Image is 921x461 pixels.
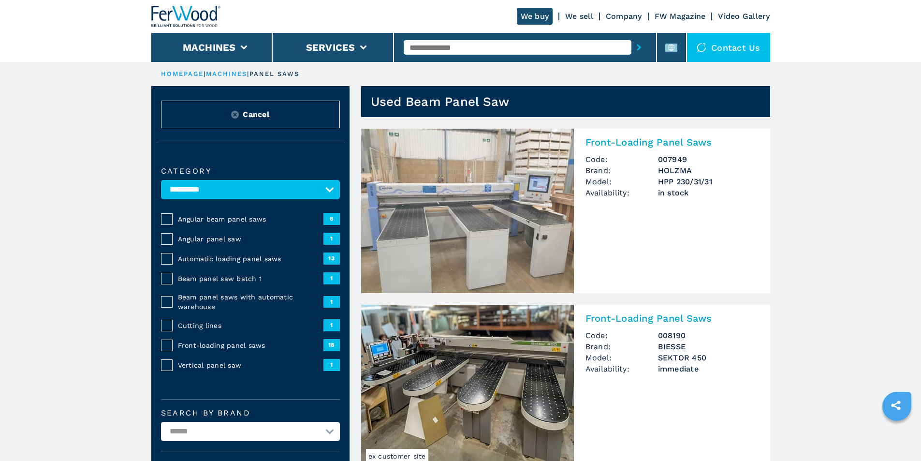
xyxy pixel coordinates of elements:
span: Beam panel saws with automatic warehouse [178,292,323,312]
span: Beam panel saw batch 1 [178,274,323,283]
h3: BIESSE [658,341,759,352]
span: Cutting lines [178,321,323,330]
a: Video Gallery [718,12,770,21]
span: Vertical panel saw [178,360,323,370]
span: immediate [658,363,759,374]
span: Availability: [585,363,658,374]
a: We sell [565,12,593,21]
a: sharethis [884,393,908,417]
span: Angular beam panel saws [178,214,323,224]
span: Code: [585,330,658,341]
h3: HOLZMA [658,165,759,176]
span: Brand: [585,165,658,176]
img: Ferwood [151,6,221,27]
h3: HPP 230/31/31 [658,176,759,187]
span: 1 [323,319,340,331]
span: 18 [323,339,340,351]
span: 6 [323,213,340,224]
span: Code: [585,154,658,165]
h3: 007949 [658,154,759,165]
span: 13 [323,253,340,264]
a: HOMEPAGE [161,70,204,77]
span: 1 [323,296,340,308]
a: FW Magazine [655,12,706,21]
label: Category [161,167,340,175]
span: | [204,70,205,77]
a: machines [206,70,248,77]
span: 1 [323,272,340,284]
span: Model: [585,352,658,363]
span: Availability: [585,187,658,198]
a: Front-Loading Panel Saws HOLZMA HPP 230/31/31Front-Loading Panel SawsCode:007949Brand:HOLZMAModel... [361,129,770,293]
span: Front-loading panel saws [178,341,323,350]
h1: Used Beam Panel Saw [371,94,510,109]
div: Contact us [687,33,770,62]
span: Cancel [243,109,269,120]
button: Machines [183,42,236,53]
span: Angular panel saw [178,234,323,244]
h3: 008190 [658,330,759,341]
img: Contact us [697,43,706,52]
img: Reset [231,111,239,119]
span: in stock [658,187,759,198]
span: Model: [585,176,658,187]
span: Automatic loading panel saws [178,254,323,264]
span: Brand: [585,341,658,352]
button: Services [306,42,355,53]
a: We buy [517,8,553,25]
h2: Front-Loading Panel Saws [585,312,759,324]
label: Search by brand [161,409,340,417]
h3: SEKTOR 450 [658,352,759,363]
img: Front-Loading Panel Saws HOLZMA HPP 230/31/31 [361,129,574,293]
button: submit-button [631,36,646,59]
a: Company [606,12,642,21]
span: 1 [323,233,340,244]
p: panel saws [249,70,300,78]
button: ResetCancel [161,101,340,128]
span: 1 [323,359,340,371]
span: | [247,70,249,77]
h2: Front-Loading Panel Saws [585,136,759,148]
